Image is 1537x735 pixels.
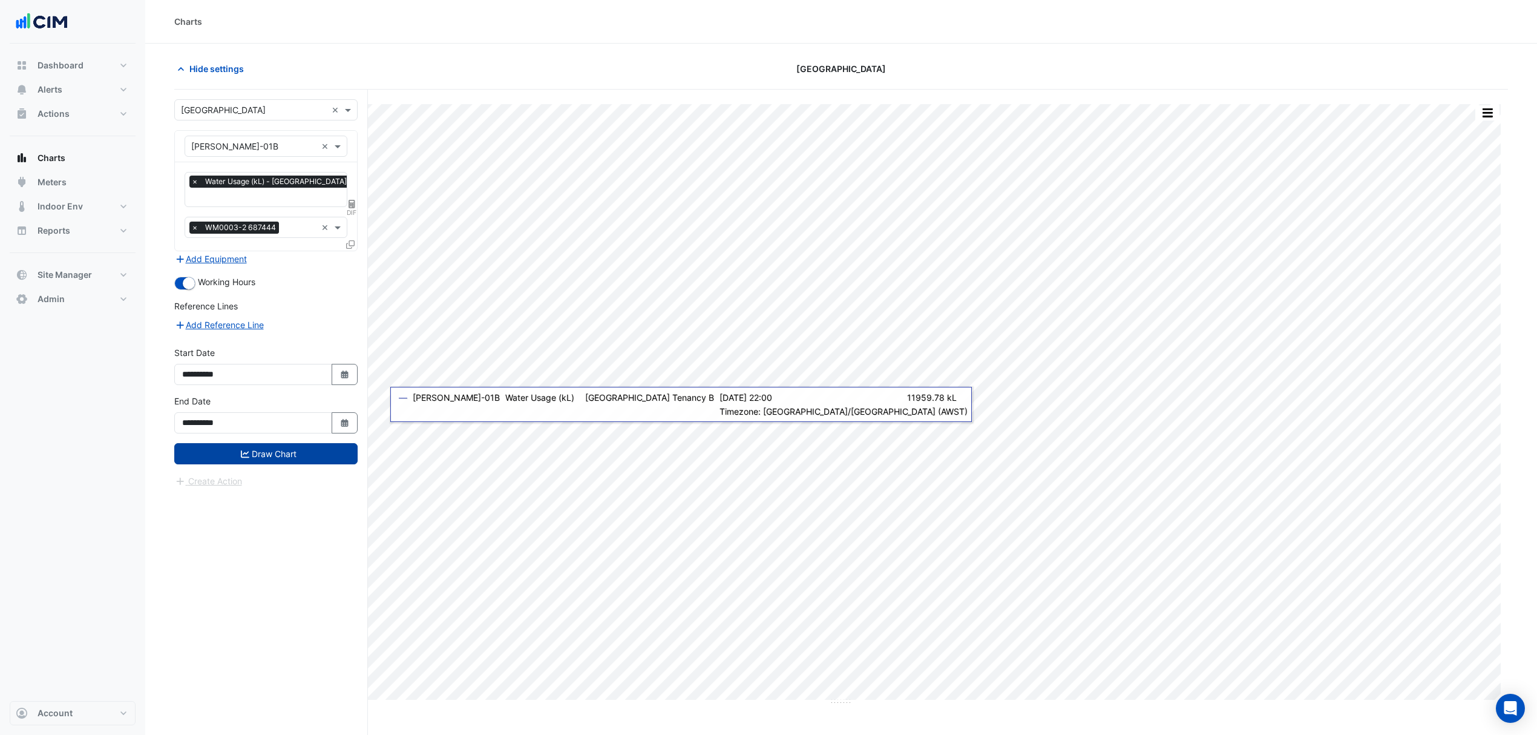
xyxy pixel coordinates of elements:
button: Actions [10,102,136,126]
button: Account [10,701,136,725]
button: Site Manager [10,263,136,287]
button: Charts [10,146,136,170]
button: Draw Chart [174,443,358,464]
span: Clear [321,221,332,234]
span: Reports [38,225,70,237]
span: Hide settings [189,62,244,75]
span: Site Manager [38,269,92,281]
span: Clear [321,140,332,153]
button: Alerts [10,77,136,102]
span: Water Usage (kL) - Royal Hotel, Royal Hotel Tenancy B [202,176,467,188]
span: Clear [332,104,342,116]
app-icon: Actions [16,108,28,120]
span: Account [38,707,73,719]
span: Indoor Env [38,200,83,213]
span: Actions [38,108,70,120]
button: Reports [10,219,136,243]
label: Reference Lines [174,300,238,312]
label: Start Date [174,346,215,359]
span: Working Hours [198,277,255,287]
app-escalated-ticket-create-button: Please draw the charts first [174,475,243,486]
div: Open Intercom Messenger [1496,694,1525,723]
app-icon: Meters [16,176,28,188]
button: Meters [10,170,136,194]
img: Company Logo [15,10,69,34]
span: Meters [38,176,67,188]
label: End Date [174,395,211,407]
button: Indoor Env [10,194,136,219]
app-icon: Dashboard [16,59,28,71]
fa-icon: Select Date [339,369,350,380]
span: WM0003-2 687444 [202,222,279,234]
span: Alerts [38,84,62,96]
span: Choose Function [347,199,358,209]
button: More Options [1475,105,1499,120]
app-icon: Indoor Env [16,200,28,213]
span: Clone Favourites and Tasks from this Equipment to other Equipment [346,239,355,249]
button: Admin [10,287,136,311]
app-icon: Admin [16,293,28,305]
span: Dashboard [38,59,84,71]
span: × [189,176,200,188]
button: Dashboard [10,53,136,77]
span: Admin [38,293,65,305]
span: [GEOGRAPHIC_DATA] [796,62,886,75]
button: Add Reference Line [174,318,264,332]
span: × [189,222,200,234]
fa-icon: Select Date [339,418,350,428]
span: DIF [347,208,357,217]
app-icon: Site Manager [16,269,28,281]
app-icon: Reports [16,225,28,237]
button: Hide settings [174,58,252,79]
div: Charts [174,15,202,28]
span: Charts [38,152,65,164]
app-icon: Charts [16,152,28,164]
button: Add Equipment [174,252,247,266]
app-icon: Alerts [16,84,28,96]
